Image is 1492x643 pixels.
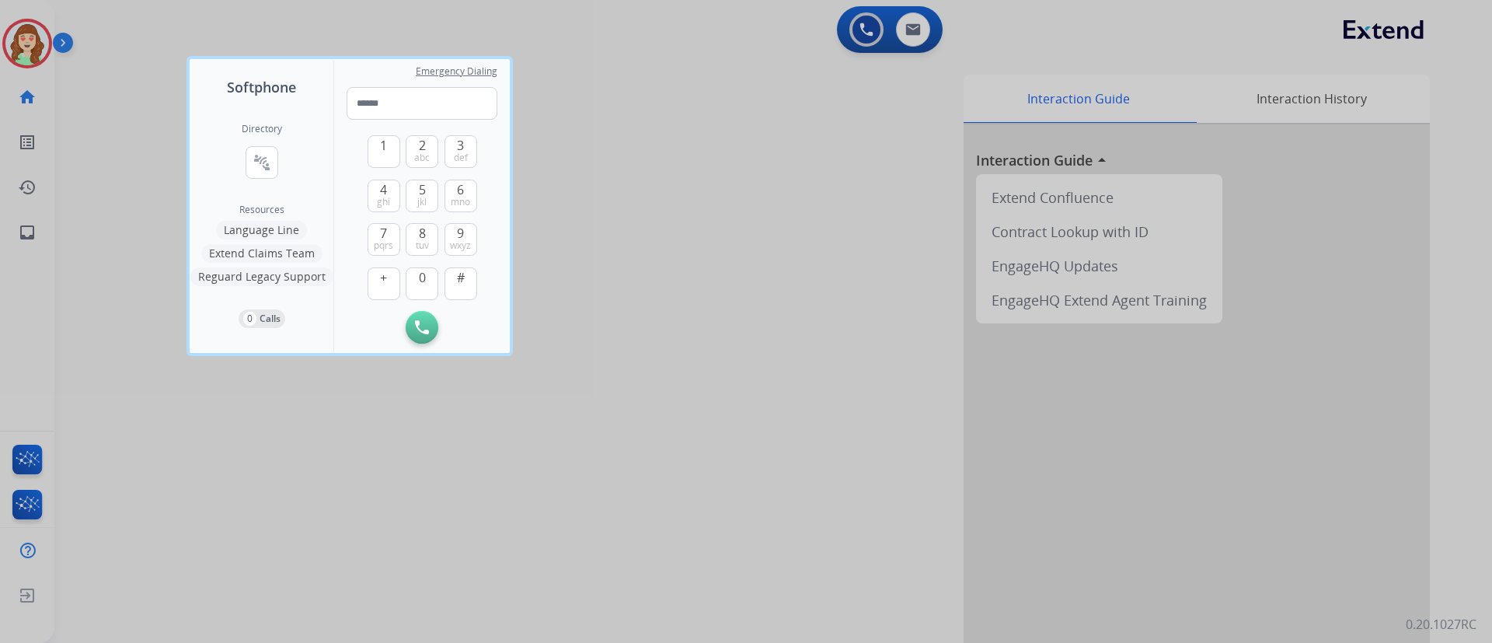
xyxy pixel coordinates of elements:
button: 3def [444,135,477,168]
img: call-button [415,320,429,334]
button: 6mno [444,180,477,212]
p: 0.20.1027RC [1406,615,1476,634]
span: 2 [419,136,426,155]
span: Softphone [227,76,296,98]
button: Reguard Legacy Support [190,267,333,286]
button: 0 [406,267,438,300]
span: 5 [419,180,426,199]
span: + [380,268,387,287]
button: 4ghi [368,180,400,212]
span: # [457,268,465,287]
button: # [444,267,477,300]
span: pqrs [374,239,393,252]
h2: Directory [242,123,282,135]
p: Calls [260,312,281,326]
button: 1 [368,135,400,168]
button: 5jkl [406,180,438,212]
button: 9wxyz [444,223,477,256]
span: Emergency Dialing [416,65,497,78]
span: 6 [457,180,464,199]
button: 2abc [406,135,438,168]
span: mno [451,196,470,208]
span: 9 [457,224,464,243]
span: 0 [419,268,426,287]
button: Language Line [216,221,307,239]
button: 8tuv [406,223,438,256]
span: jkl [417,196,427,208]
span: 8 [419,224,426,243]
button: 0Calls [239,309,285,328]
button: Extend Claims Team [201,244,322,263]
span: 7 [380,224,387,243]
span: tuv [416,239,429,252]
mat-icon: connect_without_contact [253,153,271,172]
p: 0 [243,312,256,326]
span: 3 [457,136,464,155]
button: 7pqrs [368,223,400,256]
span: 1 [380,136,387,155]
span: 4 [380,180,387,199]
span: Resources [239,204,284,216]
span: wxyz [450,239,471,252]
span: abc [414,152,430,164]
button: + [368,267,400,300]
span: def [454,152,468,164]
span: ghi [377,196,390,208]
